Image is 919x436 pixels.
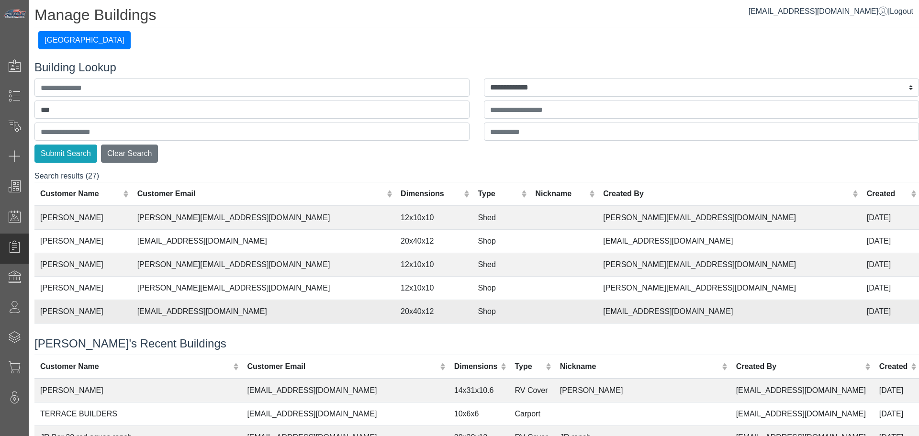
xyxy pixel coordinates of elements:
[472,253,529,277] td: Shed
[395,300,472,324] td: 20x40x12
[38,36,131,44] a: [GEOGRAPHIC_DATA]
[34,253,132,277] td: [PERSON_NAME]
[861,206,919,230] td: [DATE]
[132,277,395,300] td: [PERSON_NAME][EMAIL_ADDRESS][DOMAIN_NAME]
[448,379,509,402] td: 14x31x10.6
[879,361,908,372] div: Created
[132,230,395,253] td: [EMAIL_ADDRESS][DOMAIN_NAME]
[472,300,529,324] td: Shop
[38,31,131,49] button: [GEOGRAPHIC_DATA]
[472,230,529,253] td: Shop
[132,253,395,277] td: [PERSON_NAME][EMAIL_ADDRESS][DOMAIN_NAME]
[597,206,861,230] td: [PERSON_NAME][EMAIL_ADDRESS][DOMAIN_NAME]
[874,402,919,425] td: [DATE]
[478,188,519,200] div: Type
[730,379,874,402] td: [EMAIL_ADDRESS][DOMAIN_NAME]
[749,7,888,15] a: [EMAIL_ADDRESS][DOMAIN_NAME]
[395,277,472,300] td: 12x10x10
[890,7,913,15] span: Logout
[560,361,720,372] div: Nickname
[247,361,437,372] div: Customer Email
[34,337,919,351] h4: [PERSON_NAME]'s Recent Buildings
[472,277,529,300] td: Shop
[597,300,861,324] td: [EMAIL_ADDRESS][DOMAIN_NAME]
[34,6,919,27] h1: Manage Buildings
[861,324,919,347] td: [DATE]
[736,361,863,372] div: Created By
[241,379,448,402] td: [EMAIL_ADDRESS][DOMAIN_NAME]
[472,324,529,347] td: Carport
[34,145,97,163] button: Submit Search
[137,188,384,200] div: Customer Email
[101,145,158,163] button: Clear Search
[40,188,121,200] div: Customer Name
[395,324,472,347] td: 12x20x7
[448,402,509,425] td: 10x6x6
[861,253,919,277] td: [DATE]
[34,206,132,230] td: [PERSON_NAME]
[861,230,919,253] td: [DATE]
[132,300,395,324] td: [EMAIL_ADDRESS][DOMAIN_NAME]
[34,61,919,75] h4: Building Lookup
[554,379,730,402] td: [PERSON_NAME]
[472,206,529,230] td: Shed
[34,324,132,347] td: [PERSON_NAME]
[3,9,27,19] img: Metals Direct Inc Logo
[603,188,850,200] div: Created By
[535,188,586,200] div: Nickname
[867,188,908,200] div: Created
[597,253,861,277] td: [PERSON_NAME][EMAIL_ADDRESS][DOMAIN_NAME]
[861,277,919,300] td: [DATE]
[401,188,461,200] div: Dimensions
[34,300,132,324] td: [PERSON_NAME]
[40,361,231,372] div: Customer Name
[34,170,919,325] div: Search results (27)
[730,402,874,425] td: [EMAIL_ADDRESS][DOMAIN_NAME]
[34,230,132,253] td: [PERSON_NAME]
[509,402,554,425] td: Carport
[132,206,395,230] td: [PERSON_NAME][EMAIL_ADDRESS][DOMAIN_NAME]
[861,300,919,324] td: [DATE]
[34,277,132,300] td: [PERSON_NAME]
[509,379,554,402] td: RV Cover
[34,402,241,425] td: TERRACE BUILDERS
[597,277,861,300] td: [PERSON_NAME][EMAIL_ADDRESS][DOMAIN_NAME]
[597,324,861,347] td: [PERSON_NAME][EMAIL_ADDRESS][DOMAIN_NAME]
[454,361,498,372] div: Dimensions
[395,206,472,230] td: 12x10x10
[241,402,448,425] td: [EMAIL_ADDRESS][DOMAIN_NAME]
[34,379,241,402] td: [PERSON_NAME]
[395,253,472,277] td: 12x10x10
[597,230,861,253] td: [EMAIL_ADDRESS][DOMAIN_NAME]
[515,361,544,372] div: Type
[395,230,472,253] td: 20x40x12
[749,6,913,17] div: |
[874,379,919,402] td: [DATE]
